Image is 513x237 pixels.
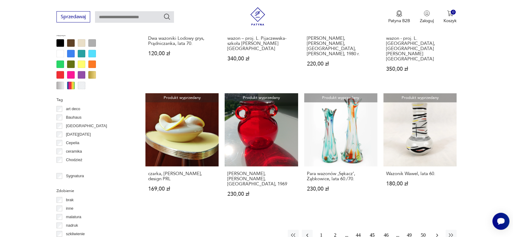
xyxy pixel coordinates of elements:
[66,197,73,203] p: brak
[56,188,131,194] p: Zdobienie
[148,51,216,56] p: 120,00 zł
[443,10,457,24] button: 0Koszyk
[383,93,457,208] a: Produkt wyprzedanyWazonik Wawel, lata 60.Wazonik Wawel, lata 60.180,00 zł
[386,36,454,62] h3: wazon - proj. L. [GEOGRAPHIC_DATA], [GEOGRAPHIC_DATA][PERSON_NAME] [GEOGRAPHIC_DATA]
[66,140,79,146] p: Cepelia
[66,205,73,212] p: inne
[66,165,81,172] p: Ćmielów
[163,13,171,20] button: Szukaj
[66,222,78,229] p: nadruk
[66,173,84,179] p: Sygnatura
[66,114,81,121] p: Bauhaus
[148,186,216,191] p: 169,00 zł
[307,171,375,181] h3: Para wazonów ‚Sękacz’, Ząbkowice, lata 60./70.
[66,123,107,129] p: [GEOGRAPHIC_DATA]
[148,36,216,46] h3: Dwa wazoniki Lodowy grys, Prądniczanka, lata 70.
[388,10,410,24] a: Ikona medaluPatyna B2B
[66,157,82,163] p: Chodzież
[56,15,90,19] a: Sprzedawaj
[388,10,410,24] button: Patyna B2B
[386,171,454,176] h3: Wazonik Wawel, lata 60.
[424,10,430,16] img: Ikonka użytkownika
[443,18,457,24] p: Koszyk
[66,214,81,220] p: malatura
[388,18,410,24] p: Patyna B2B
[66,106,80,112] p: art deco
[396,10,402,17] img: Ikona medalu
[304,93,377,208] a: Produkt wyprzedanyPara wazonów ‚Sękacz’, Ząbkowice, lata 60./70.Para wazonów ‚Sękacz’, Ząbkowice,...
[227,191,295,197] p: 230,00 zł
[225,93,298,208] a: Produkt wyprzedanyWazon, Jerzy Słuczan-Orkusz, Kraków, 1969[PERSON_NAME], [PERSON_NAME], [GEOGRAP...
[227,171,295,187] h3: [PERSON_NAME], [PERSON_NAME], [GEOGRAPHIC_DATA], 1969
[451,10,456,15] div: 0
[307,186,375,191] p: 230,00 zł
[145,93,219,208] a: Produkt wyprzedanyczarka, osiołek-Zuber, design PRLczarka, [PERSON_NAME], design PRL169,00 zł
[66,131,91,138] p: [DATE][DATE]
[386,66,454,72] p: 350,00 zł
[307,61,375,66] p: 220,00 zł
[420,10,434,24] button: Zaloguj
[249,7,267,25] img: Patyna - sklep z meblami i dekoracjami vintage
[148,171,216,181] h3: czarka, [PERSON_NAME], design PRL
[492,213,509,230] iframe: Smartsupp widget button
[227,56,295,61] p: 340,00 zł
[227,36,295,51] h3: wazon – proj. L. Pijaczewska-szkoła [PERSON_NAME][GEOGRAPHIC_DATA]
[66,148,82,155] p: ceramika
[386,181,454,186] p: 180,00 zł
[307,36,375,56] h3: [PERSON_NAME], [PERSON_NAME], [GEOGRAPHIC_DATA], [PERSON_NAME], 1980 r.
[420,18,434,24] p: Zaloguj
[56,11,90,22] button: Sprzedawaj
[447,10,453,16] img: Ikona koszyka
[56,96,131,103] p: Tag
